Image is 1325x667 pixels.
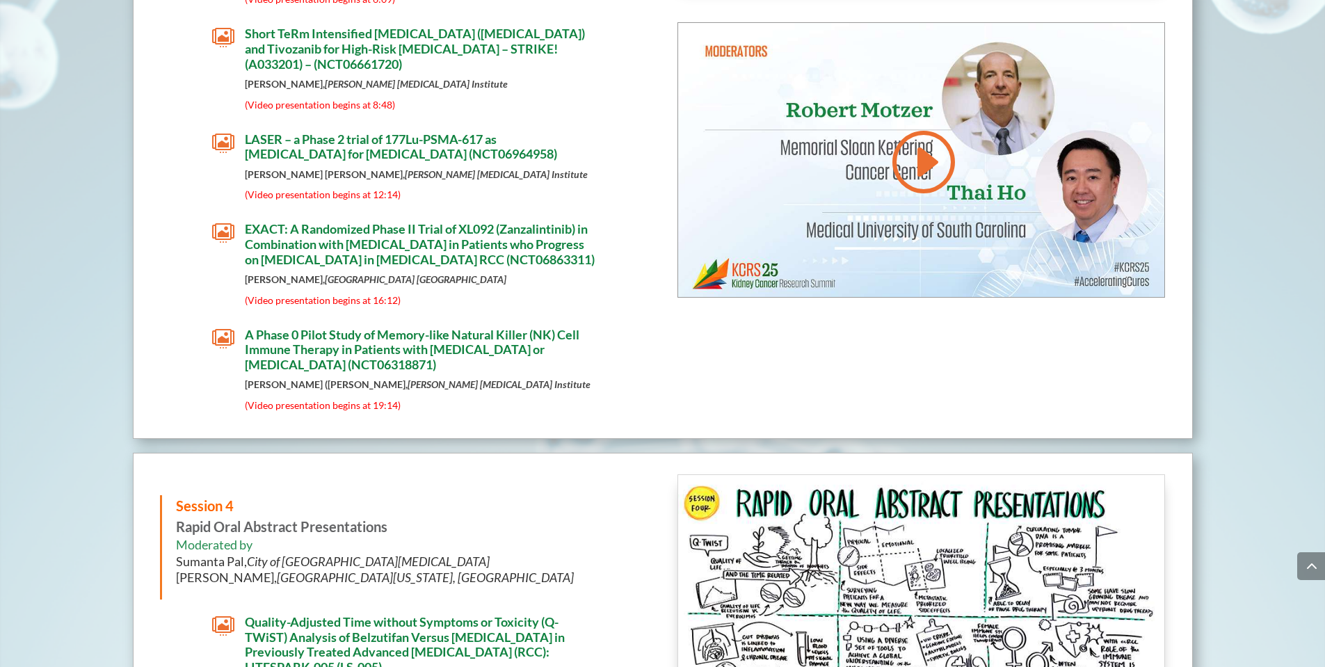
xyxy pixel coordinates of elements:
[245,131,557,162] span: LASER – a Phase 2 trial of 177Lu-PSMA-617 as [MEDICAL_DATA] for [MEDICAL_DATA] (NCT06964958)
[405,168,588,180] em: [PERSON_NAME] [MEDICAL_DATA] Institute
[176,497,387,535] strong: Rapid Oral Abstract Presentations
[245,399,401,411] span: (Video presentation begins at 19:14)
[212,132,234,154] span: 
[245,378,591,390] strong: [PERSON_NAME] ([PERSON_NAME],
[212,222,234,244] span: 
[212,328,234,350] span: 
[176,570,574,585] span: [PERSON_NAME],
[176,554,490,569] span: Sumanta Pal,
[176,537,634,593] h6: Moderated by
[176,497,234,514] span: Session 4
[325,78,508,90] em: [PERSON_NAME] [MEDICAL_DATA] Institute
[245,26,585,71] span: Short TeRm Intensified [MEDICAL_DATA] ([MEDICAL_DATA]) and Tivozanib for High-Risk [MEDICAL_DATA]...
[245,188,401,200] span: (Video presentation begins at 12:14)
[325,273,506,285] em: [GEOGRAPHIC_DATA] [GEOGRAPHIC_DATA]
[245,168,588,180] strong: [PERSON_NAME] [PERSON_NAME],
[277,570,574,585] em: [GEOGRAPHIC_DATA][US_STATE], [GEOGRAPHIC_DATA]
[212,615,234,637] span: 
[245,221,595,266] span: EXACT: A Randomized Phase II Trial of XL092 (Zanzalintinib) in Combination with [MEDICAL_DATA] in...
[408,378,591,390] em: [PERSON_NAME] [MEDICAL_DATA] Institute
[245,273,506,285] strong: [PERSON_NAME],
[245,99,395,111] span: (Video presentation begins at 8:48)
[245,294,401,306] span: (Video presentation begins at 16:12)
[247,554,490,569] em: City of [GEOGRAPHIC_DATA][MEDICAL_DATA]
[245,327,579,372] span: A Phase 0 Pilot Study of Memory-like Natural Killer (NK) Cell Immune Therapy in Patients with [ME...
[212,26,234,49] span: 
[245,78,508,90] strong: [PERSON_NAME],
